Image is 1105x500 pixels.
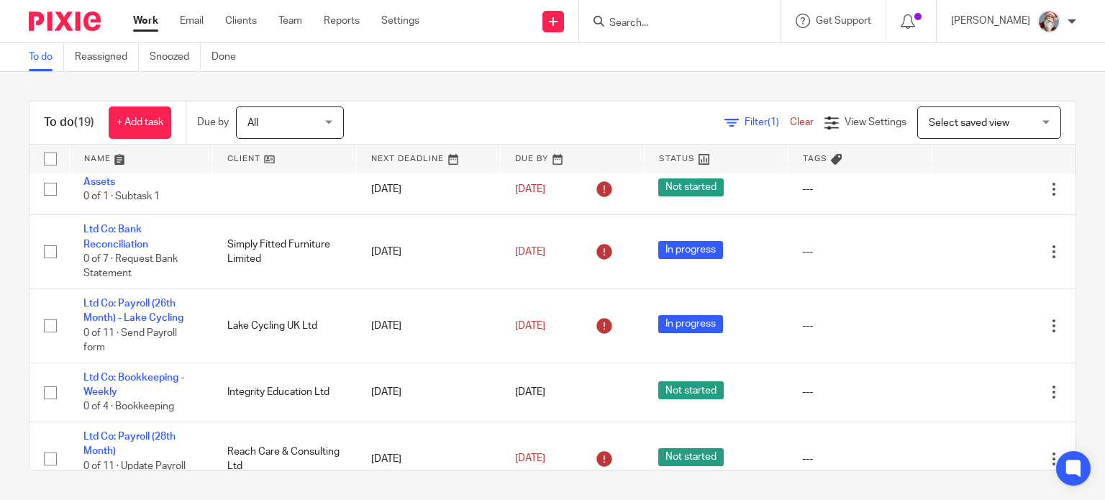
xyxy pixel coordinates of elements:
a: Snoozed [150,43,201,71]
a: Ltd Co: Payroll (26th Month) - Lake Cycling [83,299,183,323]
input: Search [608,17,737,30]
span: (19) [74,117,94,128]
span: Not started [658,448,724,466]
span: Not started [658,178,724,196]
span: [DATE] [515,387,545,397]
p: [PERSON_NAME] [951,14,1030,28]
a: Reassigned [75,43,139,71]
img: Pixie [29,12,101,31]
a: Clear [790,117,814,127]
span: Select saved view [929,118,1009,128]
span: All [247,118,258,128]
span: (1) [768,117,779,127]
span: Filter [745,117,790,127]
h1: To do [44,115,94,130]
span: 0 of 1 · Subtask 1 [83,191,160,201]
a: + Add task [109,106,171,139]
span: [DATE] [515,454,545,464]
a: Ltd Co: Bank Reconciliation [83,224,148,249]
a: Email [180,14,204,28]
td: Integrity Education Ltd [213,363,357,422]
div: --- [802,385,917,399]
div: --- [802,245,917,259]
a: Clients [225,14,257,28]
td: [DATE] [357,215,501,289]
a: Work [133,14,158,28]
div: --- [802,182,917,196]
span: In progress [658,315,723,333]
a: Assets [83,177,115,187]
span: [DATE] [515,247,545,257]
td: [DATE] [357,422,501,496]
span: 0 of 7 · Request Bank Statement [83,254,178,279]
td: Reach Care & Consulting Ltd [213,422,357,496]
span: Not started [658,381,724,399]
span: View Settings [845,117,906,127]
div: --- [802,319,917,333]
span: Tags [803,155,827,163]
span: Get Support [816,16,871,26]
td: Simply Fitted Furniture Limited [213,215,357,289]
span: 0 of 4 · Bookkeeping [83,402,174,412]
a: Done [212,43,247,71]
div: --- [802,452,917,466]
a: Ltd Co: Bookkeeping - Weekly [83,373,184,397]
span: 0 of 11 · Send Payroll form [83,328,177,353]
td: [DATE] [357,289,501,363]
td: [DATE] [357,363,501,422]
a: Ltd Co: Payroll (28th Month) [83,432,176,456]
img: Karen%20Pic.png [1037,10,1060,33]
a: Reports [324,14,360,28]
a: Team [278,14,302,28]
td: [DATE] [357,163,501,214]
td: Lake Cycling UK Ltd [213,289,357,363]
span: [DATE] [515,321,545,331]
span: In progress [658,241,723,259]
p: Due by [197,115,229,129]
a: To do [29,43,64,71]
span: [DATE] [515,184,545,194]
a: Settings [381,14,419,28]
span: 0 of 11 · Update Payroll File [83,461,186,486]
